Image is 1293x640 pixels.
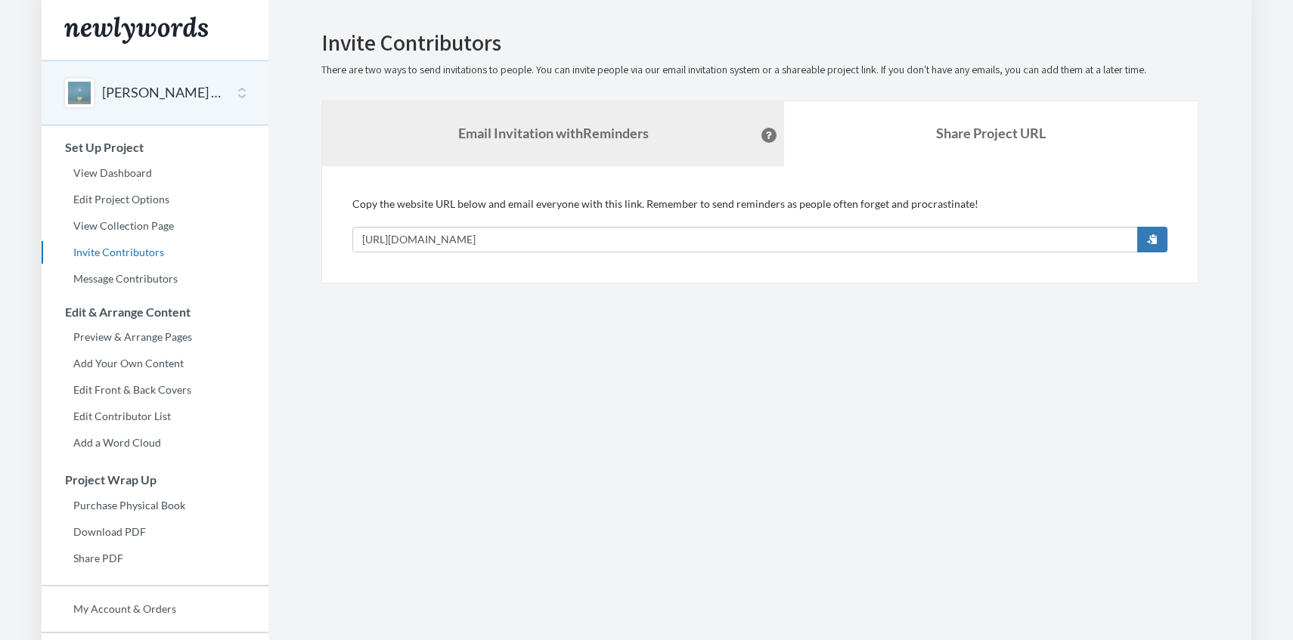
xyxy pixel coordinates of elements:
[42,141,268,154] h3: Set Up Project
[321,30,1198,55] h2: Invite Contributors
[42,547,268,570] a: Share PDF
[42,352,268,375] a: Add Your Own Content
[42,267,268,290] a: Message Contributors
[42,598,268,620] a: My Account & Orders
[42,521,268,543] a: Download PDF
[458,125,649,141] strong: Email Invitation with Reminders
[32,11,86,24] span: Support
[42,473,268,487] h3: Project Wrap Up
[42,326,268,348] a: Preview & Arrange Pages
[42,431,268,454] a: Add a Word Cloud
[42,494,268,517] a: Purchase Physical Book
[42,162,268,184] a: View Dashboard
[321,63,1198,78] p: There are two ways to send invitations to people. You can invite people via our email invitation ...
[42,405,268,428] a: Edit Contributor List
[64,17,208,44] img: Newlywords logo
[42,241,268,264] a: Invite Contributors
[42,379,268,401] a: Edit Front & Back Covers
[102,83,225,103] button: [PERSON_NAME] 60th!
[352,196,1167,252] div: Copy the website URL below and email everyone with this link. Remember to send reminders as peopl...
[936,125,1046,141] b: Share Project URL
[42,305,268,319] h3: Edit & Arrange Content
[42,215,268,237] a: View Collection Page
[42,188,268,211] a: Edit Project Options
